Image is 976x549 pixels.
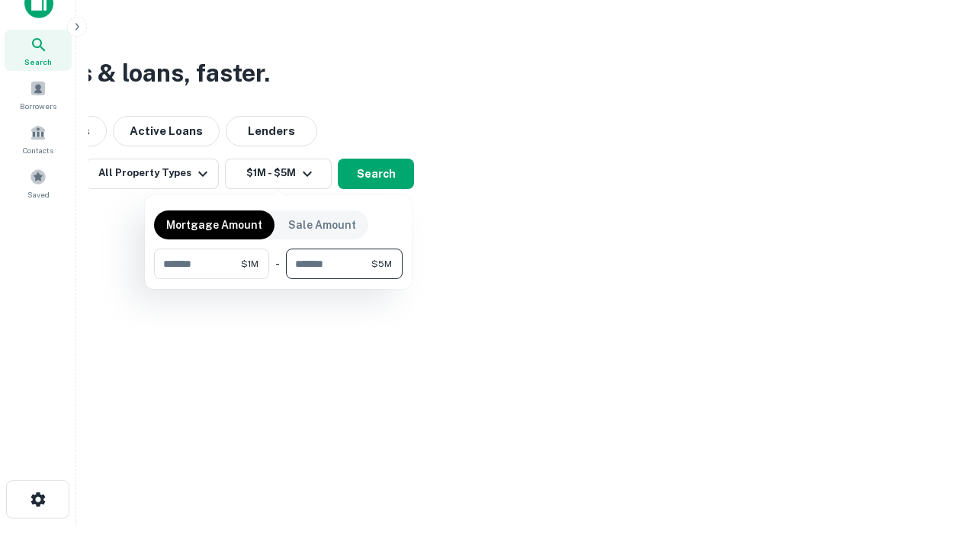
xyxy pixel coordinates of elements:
[371,257,392,271] span: $5M
[900,427,976,500] iframe: Chat Widget
[288,217,356,233] p: Sale Amount
[241,257,258,271] span: $1M
[166,217,262,233] p: Mortgage Amount
[275,249,280,279] div: -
